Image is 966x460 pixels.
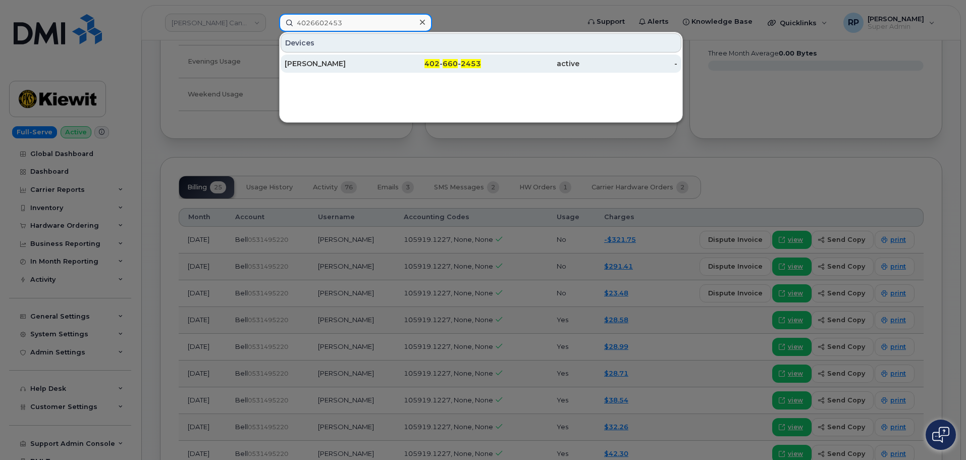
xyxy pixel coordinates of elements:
[285,59,383,69] div: [PERSON_NAME]
[579,59,678,69] div: -
[281,55,681,73] a: [PERSON_NAME]402-660-2453active-
[383,59,481,69] div: - -
[281,33,681,53] div: Devices
[481,59,579,69] div: active
[443,59,458,68] span: 660
[279,14,432,32] input: Find something...
[424,59,440,68] span: 402
[461,59,481,68] span: 2453
[932,427,949,443] img: Open chat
